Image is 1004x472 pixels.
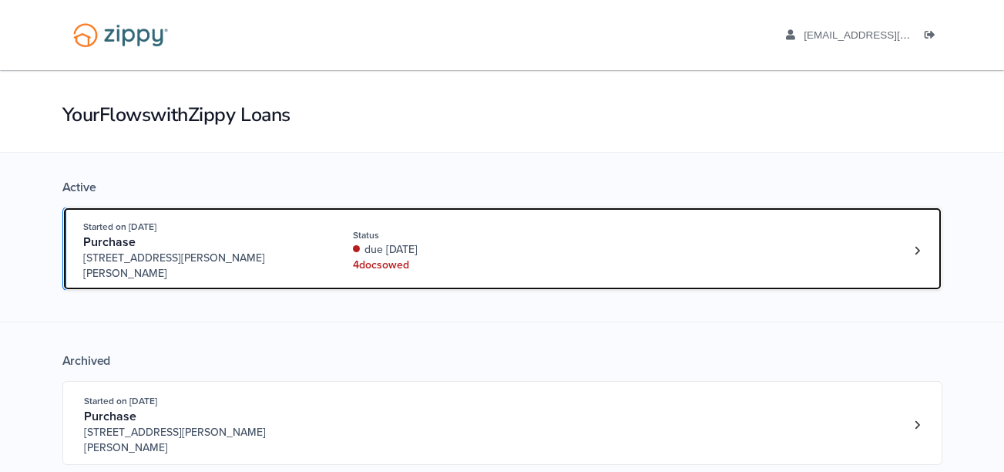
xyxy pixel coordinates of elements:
div: Active [62,180,942,195]
span: Purchase [84,409,136,424]
span: [STREET_ADDRESS][PERSON_NAME][PERSON_NAME] [84,425,319,456]
a: Open loan 3844698 [62,381,942,465]
span: Started on [DATE] [83,221,156,232]
div: Status [353,228,559,242]
span: Started on [DATE] [84,396,157,406]
span: andcook84@outlook.com [804,29,980,41]
a: edit profile [786,29,981,45]
div: due [DATE] [353,242,559,258]
span: [STREET_ADDRESS][PERSON_NAME][PERSON_NAME] [83,251,318,282]
div: 4 doc s owed [353,258,559,273]
span: Purchase [83,234,136,250]
a: Loan number 4201219 [906,239,929,262]
a: Open loan 4201219 [62,207,942,291]
div: Archived [62,353,942,369]
a: Loan number 3844698 [906,413,929,437]
a: Log out [925,29,942,45]
img: Logo [63,15,178,55]
h1: Your Flows with Zippy Loans [62,102,942,128]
